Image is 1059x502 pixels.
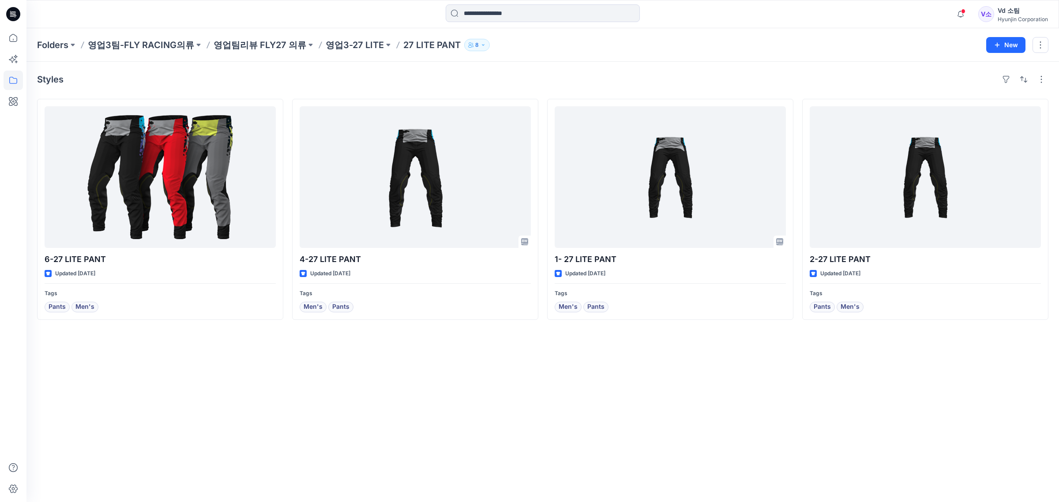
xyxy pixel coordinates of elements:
[559,302,578,312] span: Men's
[37,74,64,85] h4: Styles
[332,302,349,312] span: Pants
[475,40,479,50] p: 8
[403,39,461,51] p: 27 LITE PANT
[45,106,276,248] a: 6-27 LITE PANT
[587,302,605,312] span: Pants
[214,39,306,51] a: 영업팀리뷰 FLY27 의류
[814,302,831,312] span: Pants
[45,289,276,298] p: Tags
[304,302,323,312] span: Men's
[810,253,1041,266] p: 2-27 LITE PANT
[75,302,94,312] span: Men's
[841,302,860,312] span: Men's
[310,269,350,278] p: Updated [DATE]
[300,289,531,298] p: Tags
[978,6,994,22] div: V소
[88,39,194,51] a: 영업3팀-FLY RACING의류
[998,16,1048,22] div: Hyunjin Corporation
[49,302,66,312] span: Pants
[45,253,276,266] p: 6-27 LITE PANT
[565,269,605,278] p: Updated [DATE]
[300,253,531,266] p: 4-27 LITE PANT
[998,5,1048,16] div: Vd 소팀
[300,106,531,248] a: 4-27 LITE PANT
[555,253,786,266] p: 1- 27 LITE PANT
[555,106,786,248] a: 1- 27 LITE PANT
[810,289,1041,298] p: Tags
[55,269,95,278] p: Updated [DATE]
[986,37,1025,53] button: New
[555,289,786,298] p: Tags
[820,269,860,278] p: Updated [DATE]
[464,39,490,51] button: 8
[810,106,1041,248] a: 2-27 LITE PANT
[37,39,68,51] a: Folders
[326,39,384,51] a: 영업3-27 LITE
